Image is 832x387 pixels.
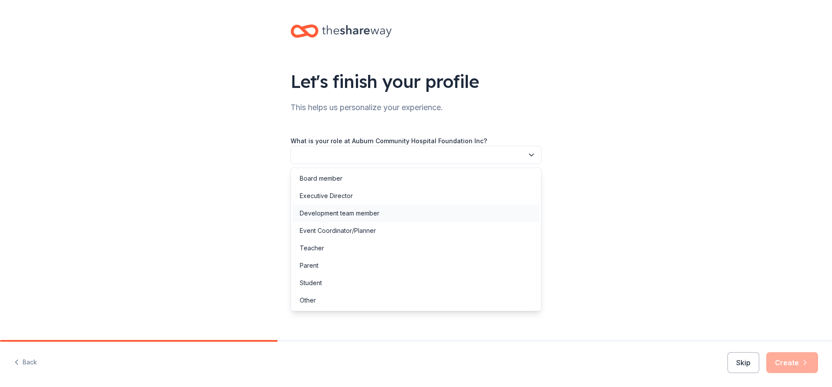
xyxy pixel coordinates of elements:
div: Development team member [300,208,379,219]
div: Student [300,278,322,288]
div: Other [300,295,316,306]
div: Teacher [300,243,324,253]
div: Board member [300,173,342,184]
div: Parent [300,260,318,271]
div: Event Coordinator/Planner [300,225,376,236]
div: Executive Director [300,191,353,201]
